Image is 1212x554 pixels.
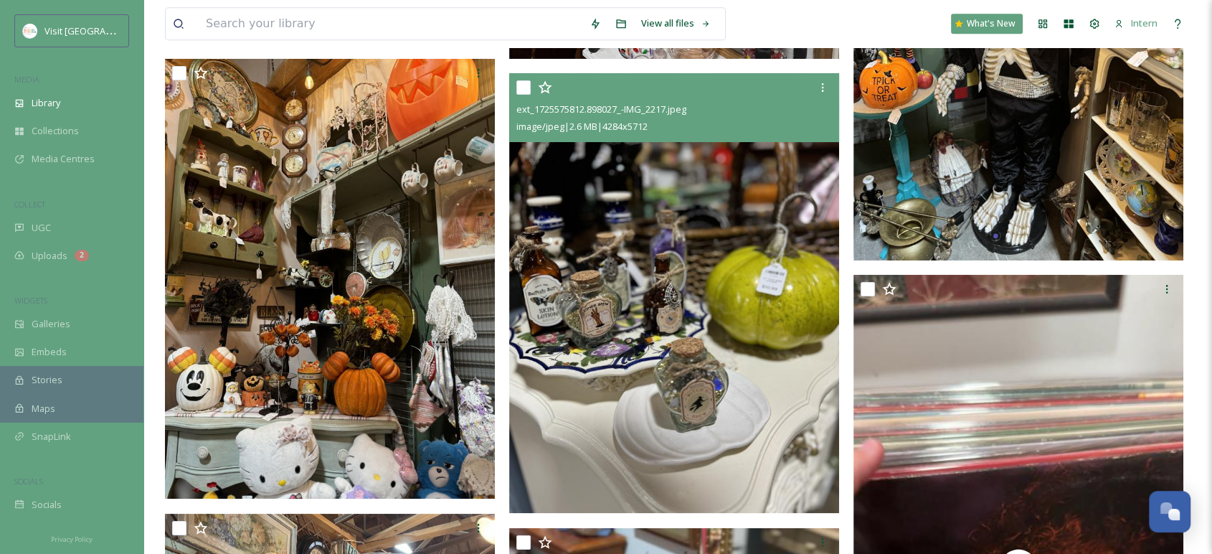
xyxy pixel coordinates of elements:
span: Socials [32,498,62,512]
span: COLLECT [14,199,45,210]
img: images.png [23,24,37,38]
span: UGC [32,221,51,235]
a: What's New [951,14,1023,34]
span: image/jpeg | 2.6 MB | 4284 x 5712 [516,120,648,133]
img: ext_1725575812.898027_-IMG_2217.jpeg [509,73,839,513]
span: Uploads [32,249,67,263]
span: MEDIA [14,74,39,85]
span: ext_1725575812.898027_-IMG_2217.jpeg [516,103,686,116]
span: Stories [32,373,62,387]
a: View all files [634,9,718,37]
span: Collections [32,124,79,138]
a: Privacy Policy [51,530,93,547]
button: Open Chat [1149,491,1190,532]
span: Privacy Policy [51,535,93,544]
input: Search your library [199,8,582,39]
span: SnapLink [32,430,71,443]
span: Library [32,96,60,110]
span: Media Centres [32,152,95,166]
span: SOCIALS [14,476,43,487]
span: Visit [GEOGRAPHIC_DATA][PERSON_NAME] [44,24,227,37]
span: Intern [1131,17,1157,29]
img: ext_1725575815.185539_-IMG_2209.jpeg [165,59,495,499]
div: 2 [75,250,89,261]
span: WIDGETS [14,295,47,306]
span: Galleries [32,317,70,331]
span: Embeds [32,345,67,359]
span: Maps [32,402,55,415]
a: Intern [1107,9,1165,37]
